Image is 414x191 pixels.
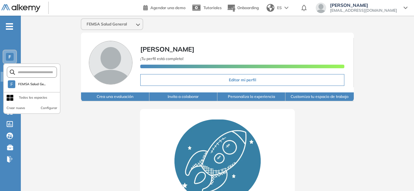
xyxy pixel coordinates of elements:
span: F [8,54,11,59]
span: Agendar una demo [150,5,186,10]
span: [PERSON_NAME] [330,3,397,8]
button: Crea una evaluación [81,92,149,101]
button: Configurar [41,105,57,111]
img: arrow [284,7,288,9]
span: FEMSA Salud General [87,22,127,27]
span: F [10,82,13,87]
iframe: Chat Widget [381,160,414,191]
img: world [267,4,274,12]
span: [EMAIL_ADDRESS][DOMAIN_NAME] [330,8,397,13]
span: ES [277,5,282,11]
a: Agendar una demo [143,3,186,11]
span: [PERSON_NAME] [140,45,194,53]
button: Customiza tu espacio de trabajo [285,92,353,101]
span: FEMSA Salud Ge... [18,82,46,87]
button: Onboarding [227,1,259,15]
i: - [6,26,13,27]
img: Foto de perfil [89,41,132,85]
span: ¡Tu perfil está completo! [140,56,184,61]
span: Onboarding [237,5,259,10]
button: Editar mi perfil [140,74,344,86]
button: Personaliza la experiencia [217,92,285,101]
div: Widget de chat [381,160,414,191]
span: Tutoriales [203,5,222,10]
img: Logo [1,4,40,12]
button: Invita a colaborar [149,92,217,101]
div: Todos los espacios [19,95,47,100]
button: Crear nuevo [7,105,25,111]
